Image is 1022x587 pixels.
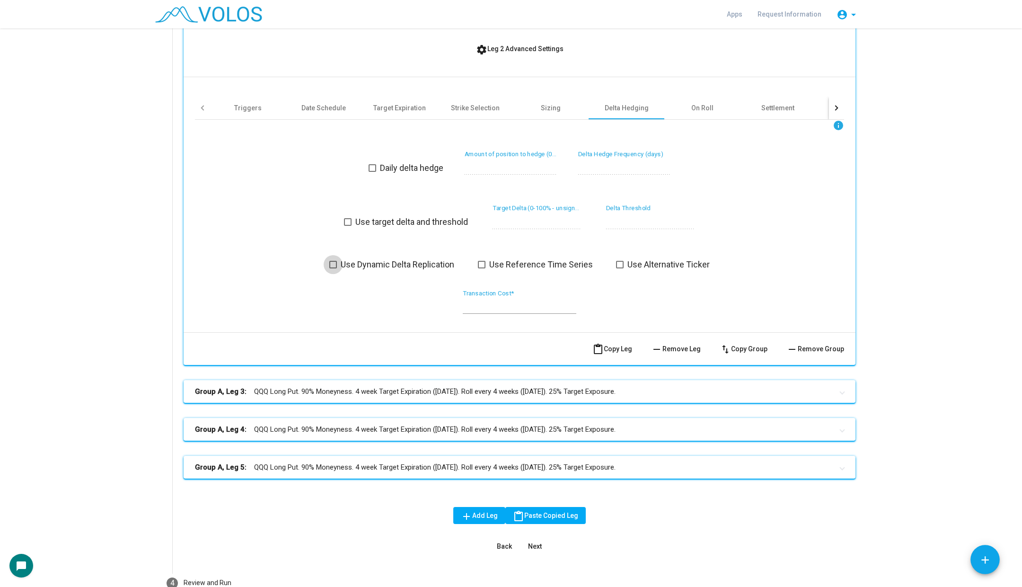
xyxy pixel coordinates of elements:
span: Remove Group [786,345,844,353]
div: Date Schedule [301,103,346,113]
button: Back [489,538,520,555]
span: Paste Copied Leg [513,512,578,519]
div: Triggers [234,103,262,113]
div: On Roll [691,103,714,113]
mat-panel-title: QQQ Long Put. 90% Moneyness. 4 week Target Expiration ([DATE]). Roll every 4 weeks ([DATE]). 25% ... [195,424,833,435]
a: Request Information [750,6,829,23]
mat-icon: account_circle [837,9,848,20]
span: Remove Leg [651,345,701,353]
mat-panel-title: QQQ Long Put. 90% Moneyness. 4 week Target Expiration ([DATE]). Roll every 4 weeks ([DATE]). 25% ... [195,386,833,397]
mat-icon: chat_bubble [16,560,27,572]
mat-expansion-panel-header: Group A, Leg 4:QQQ Long Put. 90% Moneyness. 4 week Target Expiration ([DATE]). Roll every 4 weeks... [184,418,855,441]
mat-icon: swap_vert [720,344,731,355]
button: Remove Group [779,340,852,357]
mat-icon: content_paste [592,344,604,355]
span: Next [528,543,542,550]
mat-icon: add [979,554,991,566]
mat-expansion-panel-header: Group A, Leg 3:QQQ Long Put. 90% Moneyness. 4 week Target Expiration ([DATE]). Roll every 4 weeks... [184,380,855,403]
mat-icon: settings [476,44,487,55]
mat-icon: remove [786,344,798,355]
mat-icon: content_paste [513,511,524,522]
span: Leg 2 Advanced Settings [476,45,564,53]
mat-expansion-panel-header: Group A, Leg 5:QQQ Long Put. 90% Moneyness. 4 week Target Expiration ([DATE]). Roll every 4 weeks... [184,456,855,479]
div: Strike Selection [451,103,500,113]
button: Remove Leg [643,340,708,357]
span: Add Leg [461,512,498,519]
mat-icon: remove [651,344,662,355]
b: Group A, Leg 5: [195,462,247,473]
div: Sizing [541,103,561,113]
button: Add icon [970,545,1000,574]
button: Next [520,538,550,555]
mat-panel-title: QQQ Long Put. 90% Moneyness. 4 week Target Expiration ([DATE]). Roll every 4 weeks ([DATE]). 25% ... [195,462,833,473]
div: Settlement [761,103,794,113]
a: Apps [719,6,750,23]
span: Use Dynamic Delta Replication [341,259,454,270]
button: Leg 2 Advanced Settings [468,40,571,57]
span: Use Reference Time Series [489,259,593,270]
span: Back [497,543,512,550]
mat-icon: arrow_drop_down [848,9,859,20]
span: Use Alternative Ticker [627,259,710,270]
span: Daily delta hedge [380,162,443,174]
b: Group A, Leg 4: [195,424,247,435]
button: Paste Copied Leg [505,507,586,524]
button: Copy Leg [585,340,640,357]
span: Use target delta and threshold [355,216,468,228]
span: Copy Group [720,345,767,353]
mat-icon: add [461,511,472,522]
span: Copy Leg [592,345,632,353]
button: Copy Group [712,340,775,357]
mat-icon: info [833,120,844,131]
span: Request Information [758,10,821,18]
button: Add Leg [453,507,505,524]
span: Apps [727,10,742,18]
b: Group A, Leg 3: [195,386,247,397]
div: Delta Hedging [605,103,649,113]
div: Target Expiration [373,103,426,113]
